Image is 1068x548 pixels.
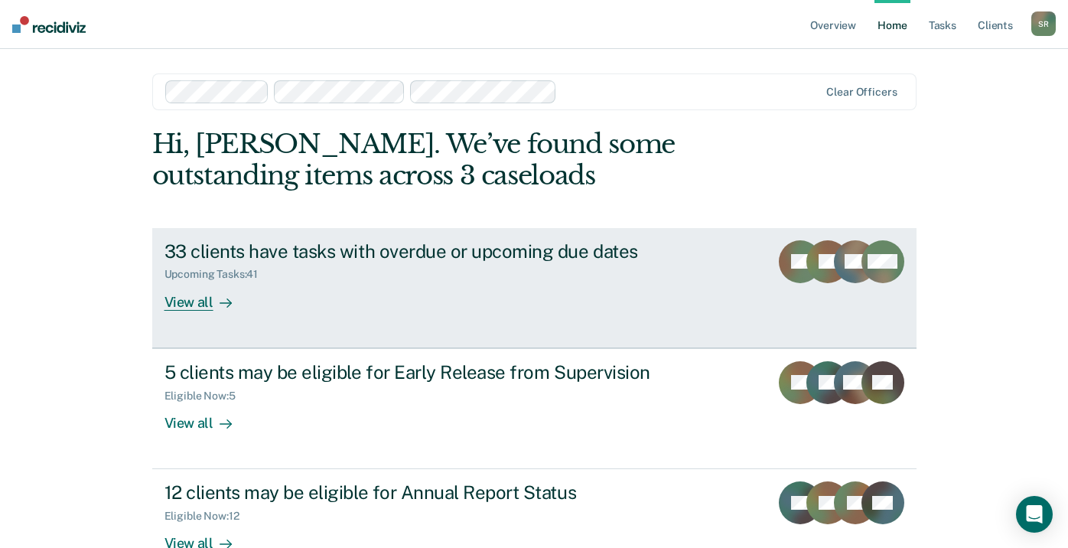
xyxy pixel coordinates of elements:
div: 33 clients have tasks with overdue or upcoming due dates [164,240,702,263]
div: S R [1031,11,1056,36]
div: Open Intercom Messenger [1016,496,1053,533]
div: 5 clients may be eligible for Early Release from Supervision [164,361,702,383]
div: 12 clients may be eligible for Annual Report Status [164,481,702,504]
div: Clear officers [826,86,897,99]
div: View all [164,402,250,432]
div: Hi, [PERSON_NAME]. We’ve found some outstanding items across 3 caseloads [152,129,764,191]
a: 33 clients have tasks with overdue or upcoming due datesUpcoming Tasks:41View all [152,228,917,348]
img: Recidiviz [12,16,86,33]
div: Eligible Now : 12 [164,510,252,523]
div: Eligible Now : 5 [164,390,248,403]
button: SR [1031,11,1056,36]
div: Upcoming Tasks : 41 [164,268,271,281]
a: 5 clients may be eligible for Early Release from SupervisionEligible Now:5View all [152,348,917,469]
div: View all [164,281,250,311]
